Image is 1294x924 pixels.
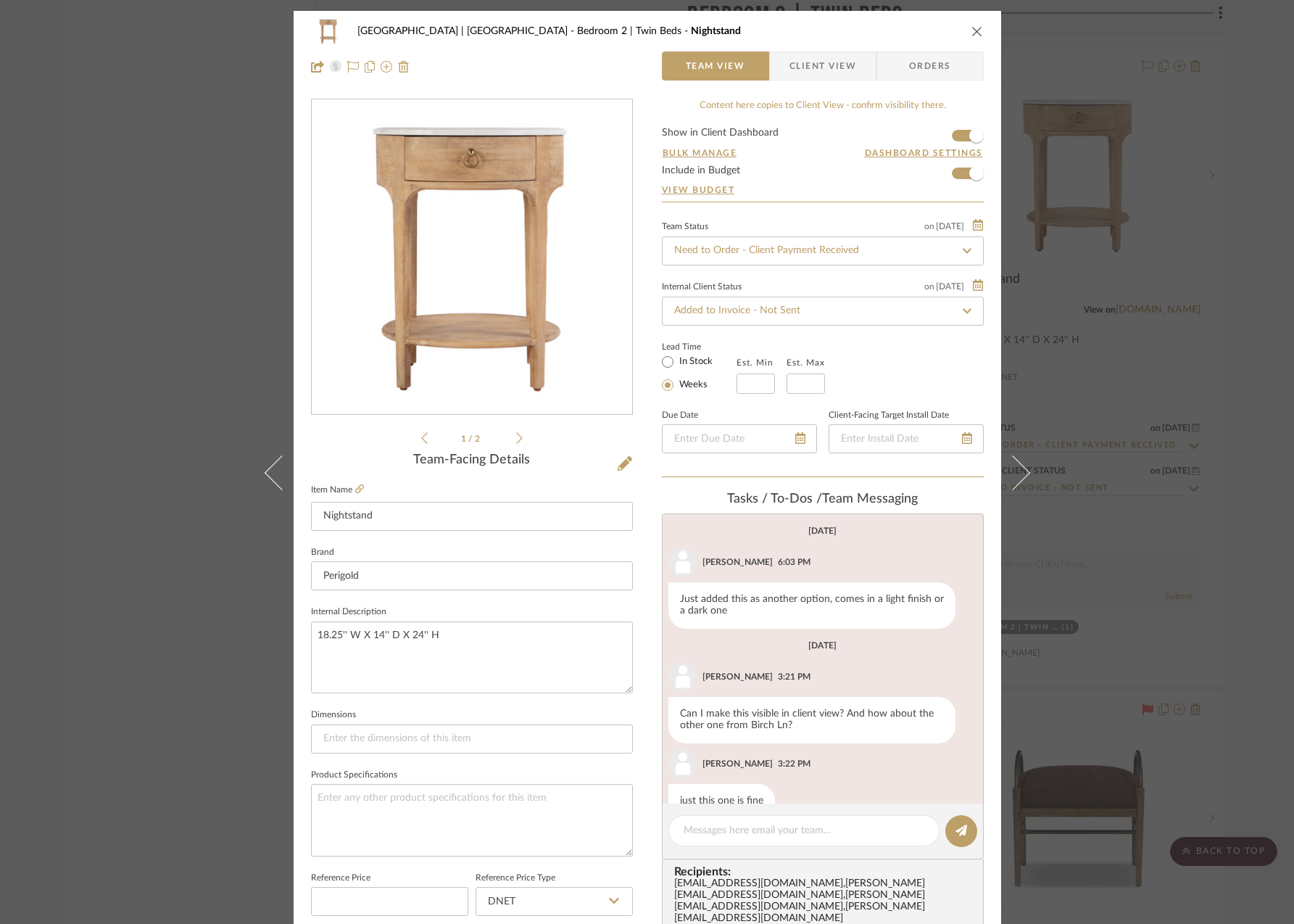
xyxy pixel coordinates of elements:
[702,670,773,683] div: [PERSON_NAME]
[311,453,633,469] div: Team-Facing Details
[475,434,482,443] span: 2
[311,502,633,531] input: Enter Item Name
[787,358,825,368] label: Est. Max
[668,749,697,778] img: user_avatar.png
[311,772,397,779] label: Product Specifications
[668,662,697,691] img: user_avatar.png
[808,640,837,651] div: [DATE]
[668,784,775,819] div: just this one is fine
[727,492,822,506] span: Tasks / To-Dos /
[924,282,934,291] span: on
[311,549,334,556] label: Brand
[808,526,837,536] div: [DATE]
[662,99,984,113] div: Content here copies to Client View - confirm visibility there.
[476,875,555,882] label: Reference Price Type
[934,221,966,231] span: [DATE]
[468,434,475,443] span: /
[662,147,738,160] button: Bulk Manage
[311,875,370,882] label: Reference Price
[662,492,984,508] div: team Messaging
[778,556,810,569] div: 6:03 PM
[674,865,977,878] span: Recipients:
[668,697,955,743] div: Can I make this visible in client view? And how about the other one from Birch Ln?
[668,582,955,629] div: Just added this as another option, comes in a light finish or a dark one
[662,297,984,326] input: Type to Search…
[864,147,984,160] button: Dashboard Settings
[686,51,745,81] span: Team View
[461,434,468,443] span: 1
[311,725,633,754] input: Enter the dimensions of this item
[691,26,741,36] span: Nightstand
[702,757,773,770] div: [PERSON_NAME]
[924,222,934,231] span: on
[668,548,697,577] img: user_avatar.png
[702,556,773,569] div: [PERSON_NAME]
[778,757,810,770] div: 3:22 PM
[829,424,984,453] input: Enter Install Date
[311,17,346,46] img: 974ae56f-c644-4600-bcd9-dcff15047b57_48x40.jpg
[312,100,632,415] div: 0
[311,484,364,496] label: Item Name
[737,358,774,368] label: Est. Min
[662,236,984,265] input: Type to Search…
[662,353,737,394] mat-radio-group: Select item type
[662,284,742,291] div: Internal Client Status
[662,424,817,453] input: Enter Due Date
[676,355,713,368] label: In Stock
[662,184,984,196] a: View Budget
[662,223,708,231] div: Team Status
[311,711,356,719] label: Dimensions
[971,25,984,38] button: close
[934,281,966,292] span: [DATE]
[829,412,949,419] label: Client-Facing Target Install Date
[311,609,386,616] label: Internal Description
[662,340,737,353] label: Lead Time
[311,561,633,590] input: Enter Brand
[676,379,708,392] label: Weeks
[577,26,691,36] span: Bedroom 2 | Twin Beds
[893,51,967,81] span: Orders
[662,412,698,419] label: Due Date
[315,100,629,415] img: 974ae56f-c644-4600-bcd9-dcff15047b57_436x436.jpg
[357,26,577,36] span: [GEOGRAPHIC_DATA] | [GEOGRAPHIC_DATA]
[789,51,856,81] span: Client View
[398,61,410,73] img: Remove from project
[778,670,810,683] div: 3:21 PM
